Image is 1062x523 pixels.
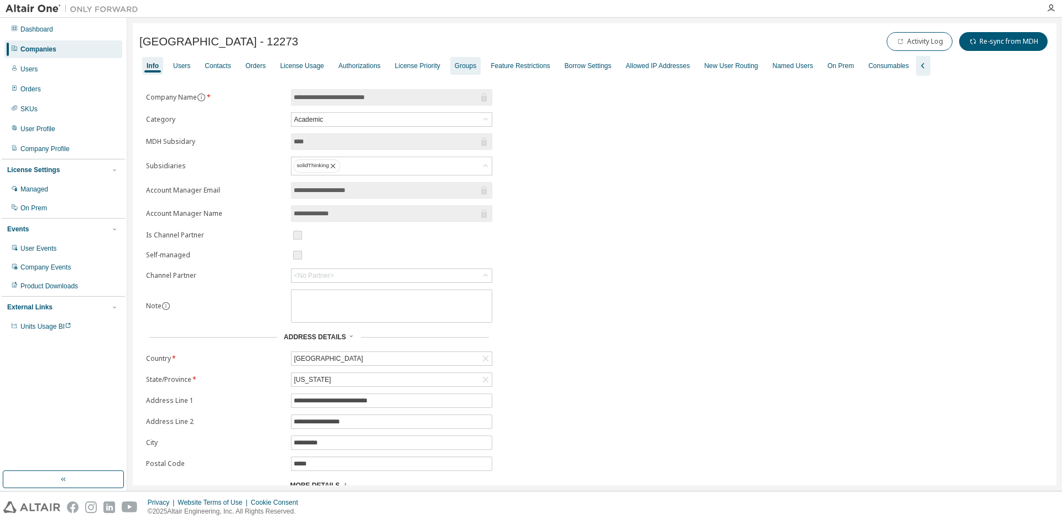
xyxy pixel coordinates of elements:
[626,61,690,70] div: Allowed IP Addresses
[162,302,170,310] button: information
[455,61,476,70] div: Groups
[146,354,284,363] label: Country
[20,105,38,113] div: SKUs
[20,185,48,194] div: Managed
[20,204,47,213] div: On Prem
[7,225,29,234] div: Events
[20,25,53,34] div: Dashboard
[147,61,159,70] div: Info
[251,498,304,507] div: Cookie Consent
[565,61,612,70] div: Borrow Settings
[292,353,365,365] div: [GEOGRAPHIC_DATA]
[148,507,305,516] p: © 2025 Altair Engineering, Inc. All Rights Reserved.
[20,144,70,153] div: Company Profile
[7,165,60,174] div: License Settings
[20,125,55,133] div: User Profile
[246,61,266,70] div: Orders
[290,481,340,489] span: More Details
[704,61,758,70] div: New User Routing
[20,85,41,94] div: Orders
[146,93,284,102] label: Company Name
[284,333,346,341] span: Address Details
[20,244,56,253] div: User Events
[291,352,492,365] div: [GEOGRAPHIC_DATA]
[146,251,284,260] label: Self-managed
[139,35,298,48] span: [GEOGRAPHIC_DATA] - 12273
[7,303,53,312] div: External Links
[20,263,71,272] div: Company Events
[85,501,97,513] img: instagram.svg
[146,438,284,447] label: City
[178,498,251,507] div: Website Terms of Use
[395,61,440,70] div: License Priority
[339,61,381,70] div: Authorizations
[146,375,284,384] label: State/Province
[173,61,190,70] div: Users
[292,113,325,126] div: Academic
[146,301,162,310] label: Note
[122,501,138,513] img: youtube.svg
[6,3,144,14] img: Altair One
[205,61,231,70] div: Contacts
[291,157,492,175] div: solidThinking
[146,162,284,170] label: Subsidiaries
[146,137,284,146] label: MDH Subsidary
[148,498,178,507] div: Privacy
[887,32,952,51] button: Activity Log
[3,501,60,513] img: altair_logo.svg
[20,282,78,291] div: Product Downloads
[146,209,284,218] label: Account Manager Name
[291,269,492,282] div: <No Partner>
[959,32,1048,51] button: Re-sync from MDH
[146,417,284,426] label: Address Line 2
[868,61,909,70] div: Consumables
[146,459,284,468] label: Postal Code
[280,61,324,70] div: License Usage
[197,93,206,102] button: information
[146,186,284,195] label: Account Manager Email
[146,115,284,124] label: Category
[67,501,79,513] img: facebook.svg
[146,271,284,280] label: Channel Partner
[20,65,38,74] div: Users
[146,396,284,405] label: Address Line 1
[491,61,550,70] div: Feature Restrictions
[294,159,340,173] div: solidThinking
[20,323,71,330] span: Units Usage BI
[291,373,492,386] div: [US_STATE]
[827,61,854,70] div: On Prem
[294,271,334,280] div: <No Partner>
[103,501,115,513] img: linkedin.svg
[146,231,284,240] label: Is Channel Partner
[773,61,813,70] div: Named Users
[292,374,332,386] div: [US_STATE]
[291,113,492,126] div: Academic
[20,45,56,54] div: Companies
